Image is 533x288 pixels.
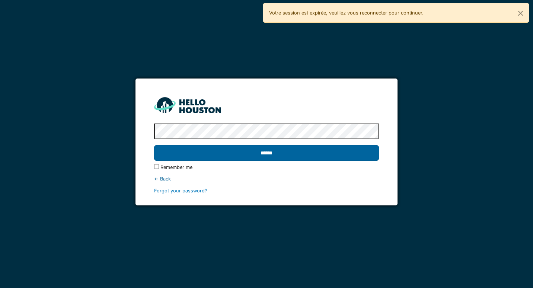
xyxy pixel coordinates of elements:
label: Remember me [160,164,192,171]
div: Votre session est expirée, veuillez vous reconnecter pour continuer. [263,3,529,23]
button: Close [512,3,529,23]
a: Forgot your password? [154,188,207,193]
img: HH_line-BYnF2_Hg.png [154,97,221,113]
div: ← Back [154,175,379,182]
